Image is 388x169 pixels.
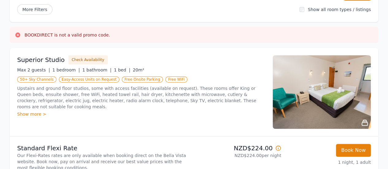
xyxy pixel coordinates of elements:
[336,144,371,157] button: Book Now
[17,4,52,15] span: More Filters
[165,76,187,83] span: Free WiFi
[17,67,50,72] span: Max 2 guests |
[68,55,108,64] button: Check Availability
[197,144,281,152] p: NZD$224.00
[286,159,371,165] p: 1 night, 1 adult
[133,67,144,72] span: 20m²
[17,76,56,83] span: 50+ Sky Channels
[25,32,110,38] h3: BOOKDIRECT is not a valid promo code.
[17,85,265,110] p: Upstairs and ground floor studios, some with access facilities (available on request). These room...
[52,67,80,72] span: 1 bedroom |
[17,144,192,152] p: Standard Flexi Rate
[114,67,130,72] span: 1 bed |
[82,67,111,72] span: 1 bathroom |
[122,76,163,83] span: Free Onsite Parking
[17,56,65,64] h3: Superior Studio
[59,76,119,83] span: Easy-Access Units on Request
[197,152,281,159] p: NZD$224.00 per night
[17,111,265,117] div: Show more >
[308,7,371,12] label: Show all room types / listings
